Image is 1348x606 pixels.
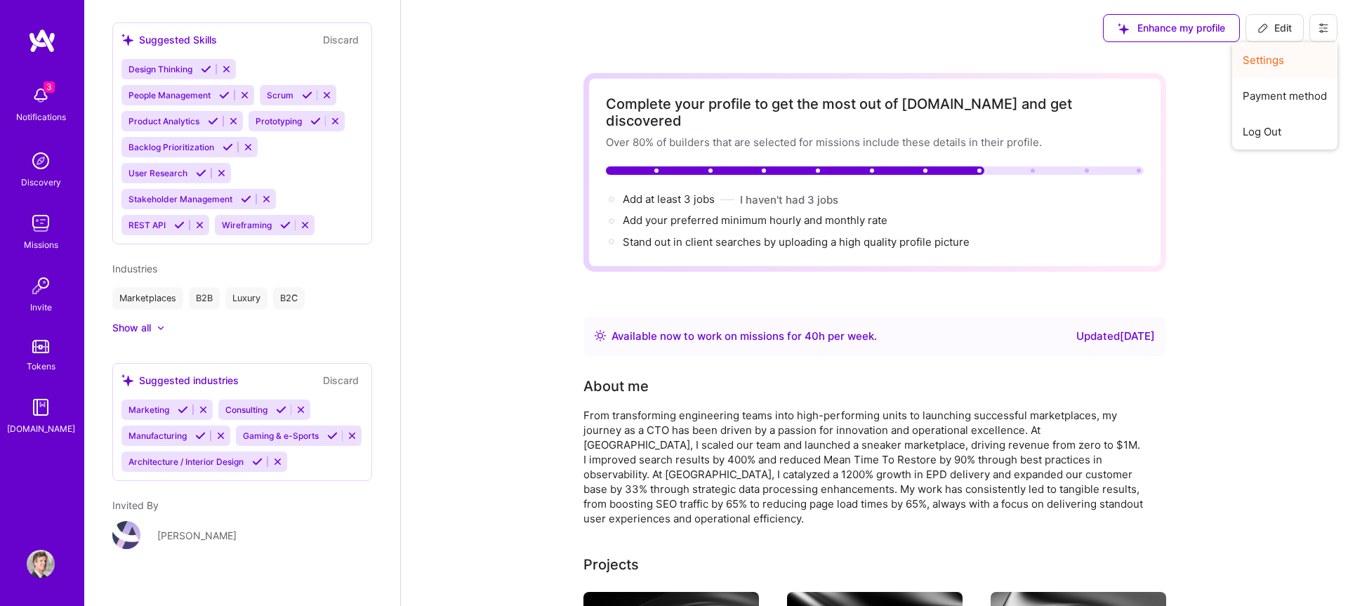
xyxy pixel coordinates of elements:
[16,110,66,124] div: Notifications
[1118,21,1225,35] span: Enhance my profile
[623,192,715,206] span: Add at least 3 jobs
[178,404,188,415] i: Accept
[252,456,263,467] i: Accept
[612,328,877,345] div: Available now to work on missions for h per week .
[256,116,302,126] span: Prototyping
[28,28,56,53] img: logo
[216,430,226,441] i: Reject
[7,421,75,436] div: [DOMAIN_NAME]
[112,263,157,275] span: Industries
[740,192,838,207] button: I haven't had 3 jobs
[121,32,217,47] div: Suggested Skills
[128,430,187,441] span: Manufacturing
[121,374,133,386] i: icon SuggestedTeams
[128,168,187,178] span: User Research
[112,321,151,335] div: Show all
[219,90,230,100] i: Accept
[1232,42,1337,78] button: Settings
[300,220,310,230] i: Reject
[261,194,272,204] i: Reject
[296,404,306,415] i: Reject
[27,147,55,175] img: discovery
[239,90,250,100] i: Reject
[267,90,293,100] span: Scrum
[23,550,58,578] a: User Avatar
[44,81,55,93] span: 3
[208,116,218,126] i: Accept
[112,499,159,511] span: Invited By
[195,430,206,441] i: Accept
[302,90,312,100] i: Accept
[1076,328,1155,345] div: Updated [DATE]
[272,456,283,467] i: Reject
[189,287,220,310] div: B2B
[157,528,237,543] div: [PERSON_NAME]
[196,168,206,178] i: Accept
[174,220,185,230] i: Accept
[805,329,819,343] span: 40
[243,142,253,152] i: Reject
[27,550,55,578] img: User Avatar
[128,404,169,415] span: Marketing
[128,90,211,100] span: People Management
[595,330,606,341] img: Availability
[27,359,55,374] div: Tokens
[310,116,321,126] i: Accept
[216,168,227,178] i: Reject
[128,456,244,467] span: Architecture / Interior Design
[121,34,133,46] i: icon SuggestedTeams
[27,81,55,110] img: bell
[623,235,970,249] div: Stand out in client searches by uploading a high quality profile picture
[1232,114,1337,150] button: Log Out
[273,287,305,310] div: B2C
[1245,14,1304,42] button: Edit
[583,408,1145,526] div: From transforming engineering teams into high-performing units to launching successful marketplac...
[225,404,267,415] span: Consulting
[128,116,199,126] span: Product Analytics
[1118,23,1129,34] i: icon SuggestedTeams
[327,430,338,441] i: Accept
[583,554,639,575] div: Projects
[24,237,58,252] div: Missions
[225,287,267,310] div: Luxury
[128,142,214,152] span: Backlog Prioritization
[128,220,166,230] span: REST API
[221,64,232,74] i: Reject
[606,95,1144,129] div: Complete your profile to get the most out of [DOMAIN_NAME] and get discovered
[276,404,286,415] i: Accept
[21,175,61,190] div: Discovery
[112,287,183,310] div: Marketplaces
[27,209,55,237] img: teamwork
[228,116,239,126] i: Reject
[121,373,239,388] div: Suggested industries
[32,340,49,353] img: tokens
[223,142,233,152] i: Accept
[319,32,363,48] button: Discard
[606,135,1144,150] div: Over 80% of builders that are selected for missions include these details in their profile.
[1103,14,1240,42] button: Enhance my profile
[222,220,272,230] span: Wireframing
[201,64,211,74] i: Accept
[27,393,55,421] img: guide book
[241,194,251,204] i: Accept
[347,430,357,441] i: Reject
[322,90,332,100] i: Reject
[280,220,291,230] i: Accept
[1257,21,1292,35] span: Edit
[319,372,363,388] button: Discard
[27,272,55,300] img: Invite
[1232,78,1337,114] button: Payment method
[30,300,52,315] div: Invite
[128,64,192,74] span: Design Thinking
[198,404,209,415] i: Reject
[194,220,205,230] i: Reject
[623,213,887,227] span: Add your preferred minimum hourly and monthly rate
[128,194,232,204] span: Stakeholder Management
[583,376,649,397] div: About me
[112,521,140,549] img: User Avatar
[330,116,341,126] i: Reject
[243,430,319,441] span: Gaming & e-Sports
[112,521,372,549] a: User Avatar[PERSON_NAME]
